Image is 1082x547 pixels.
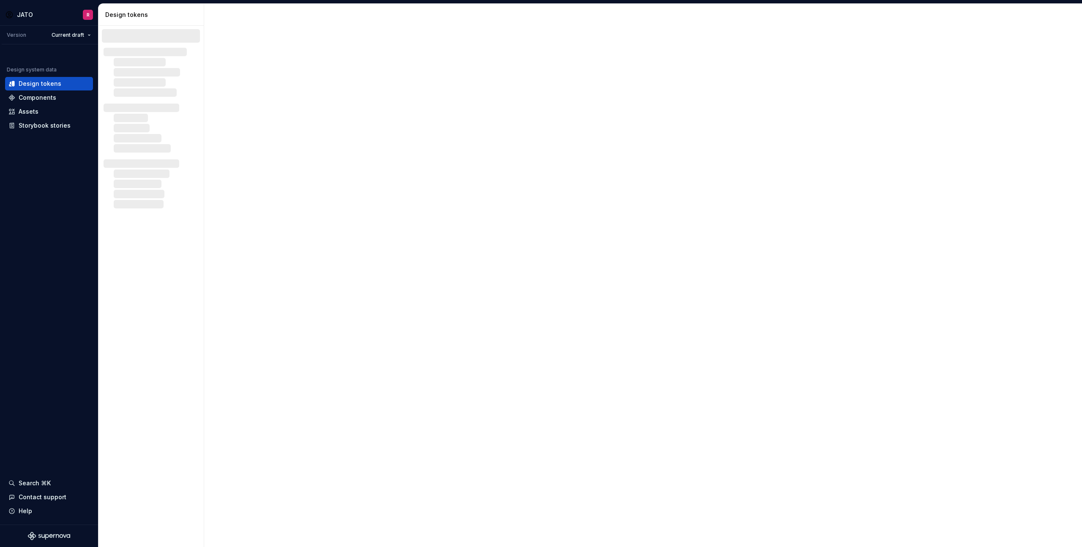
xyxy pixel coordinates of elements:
div: Contact support [19,493,66,501]
div: Storybook stories [19,121,71,130]
div: JATO [17,11,33,19]
div: Help [19,507,32,515]
a: Assets [5,105,93,118]
button: JATOR [2,5,96,24]
a: Components [5,91,93,104]
svg: Supernova Logo [28,532,70,540]
div: Search ⌘K [19,479,51,487]
button: Current draft [48,29,95,41]
div: Design tokens [19,79,61,88]
div: Version [7,32,26,38]
button: Help [5,504,93,518]
button: Contact support [5,490,93,504]
div: R [87,11,90,18]
div: Assets [19,107,38,116]
div: Design system data [7,66,57,73]
span: Current draft [52,32,84,38]
button: Search ⌘K [5,476,93,490]
div: Components [19,93,56,102]
div: Design tokens [105,11,200,19]
a: Storybook stories [5,119,93,132]
a: Design tokens [5,77,93,90]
